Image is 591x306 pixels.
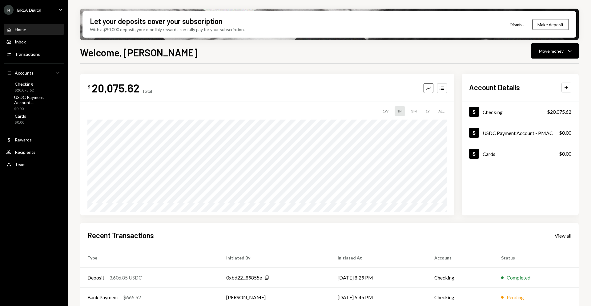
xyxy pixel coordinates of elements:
[4,36,64,47] a: Inbox
[4,112,64,126] a: Cards$0.00
[4,5,14,15] div: B
[4,96,64,110] a: USDC Payment Account...$0.00
[15,149,35,155] div: Recipients
[559,129,571,137] div: $0.00
[502,17,532,32] button: Dismiss
[531,43,579,59] button: Move money
[462,101,579,122] a: Checking$20,075.62
[4,24,64,35] a: Home
[409,106,419,116] div: 3M
[87,84,90,90] div: $
[330,268,427,288] td: [DATE] 8:29 PM
[15,162,26,167] div: Team
[219,248,330,268] th: Initiated By
[15,113,26,119] div: Cards
[4,67,64,78] a: Accounts
[80,248,219,268] th: Type
[4,146,64,157] a: Recipients
[436,106,447,116] div: ALL
[87,274,104,281] div: Deposit
[90,26,245,33] div: With a $90,000 deposit, your monthly rewards can fully pay for your subscription.
[15,39,26,44] div: Inbox
[483,109,503,115] div: Checking
[15,51,40,57] div: Transactions
[559,150,571,157] div: $0.00
[423,106,432,116] div: 1Y
[87,230,154,240] h2: Recent Transactions
[14,106,62,112] div: $0.00
[15,120,26,125] div: $0.00
[15,27,26,32] div: Home
[427,268,494,288] td: Checking
[4,48,64,59] a: Transactions
[123,294,141,301] div: $665.52
[469,82,520,92] h2: Account Details
[4,134,64,145] a: Rewards
[90,16,222,26] div: Let your deposits cover your subscription
[109,274,142,281] div: 3,606.85 USDC
[17,7,41,13] div: BRLA Digital
[494,248,579,268] th: Status
[87,294,118,301] div: Bank Payment
[483,130,553,136] div: USDC Payment Account - PMAC
[142,88,152,94] div: Total
[15,137,32,142] div: Rewards
[555,233,571,239] div: View all
[532,19,569,30] button: Make deposit
[462,143,579,164] a: Cards$0.00
[226,274,262,281] div: 0xbd22...89855e
[80,46,198,59] h1: Welcome, [PERSON_NAME]
[539,48,564,54] div: Move money
[380,106,391,116] div: 1W
[14,95,62,105] div: USDC Payment Account...
[483,151,495,157] div: Cards
[4,80,64,94] a: Checking$20,075.62
[462,122,579,143] a: USDC Payment Account - PMAC$0.00
[92,81,139,95] div: 20,075.62
[427,248,494,268] th: Account
[555,232,571,239] a: View all
[15,88,34,93] div: $20,075.62
[15,81,34,87] div: Checking
[395,106,405,116] div: 1M
[15,70,34,75] div: Accounts
[4,159,64,170] a: Team
[330,248,427,268] th: Initiated At
[507,294,524,301] div: Pending
[547,108,571,116] div: $20,075.62
[507,274,530,281] div: Completed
